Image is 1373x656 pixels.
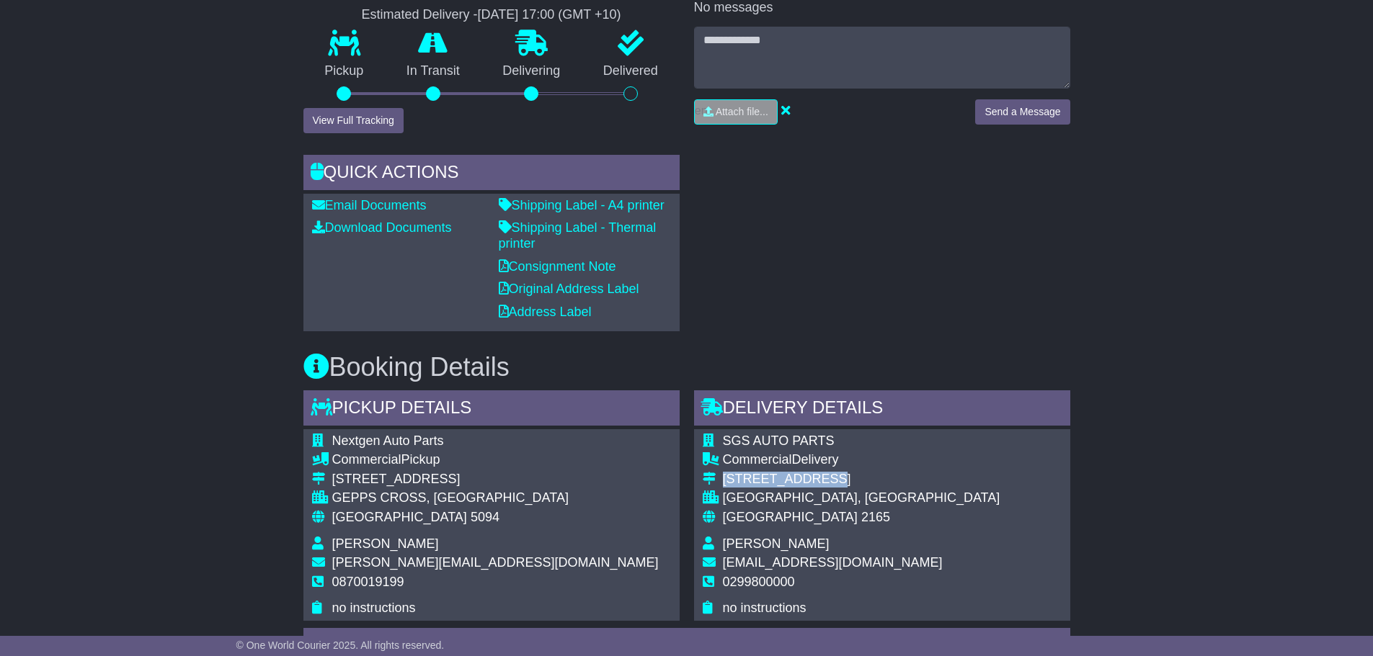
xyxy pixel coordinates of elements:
[861,510,890,524] span: 2165
[723,472,1000,487] div: [STREET_ADDRESS]
[303,108,404,133] button: View Full Tracking
[303,353,1070,382] h3: Booking Details
[499,282,639,296] a: Original Address Label
[332,452,401,467] span: Commercial
[499,198,665,212] a: Shipping Label - A4 printer
[723,433,835,448] span: SGS AUTO PARTS
[723,536,830,551] span: [PERSON_NAME]
[723,510,858,524] span: [GEOGRAPHIC_DATA]
[723,452,792,467] span: Commercial
[481,63,582,79] p: Delivering
[332,433,444,448] span: Nextgen Auto Parts
[303,155,680,194] div: Quick Actions
[723,452,1000,468] div: Delivery
[385,63,481,79] p: In Transit
[332,452,659,468] div: Pickup
[303,63,386,79] p: Pickup
[471,510,499,524] span: 5094
[312,198,427,212] a: Email Documents
[723,555,943,570] span: [EMAIL_ADDRESS][DOMAIN_NAME]
[312,220,452,235] a: Download Documents
[303,390,680,429] div: Pickup Details
[582,63,680,79] p: Delivered
[236,639,445,651] span: © One World Courier 2025. All rights reserved.
[332,601,416,615] span: no instructions
[332,490,659,506] div: GEPPS CROSS, [GEOGRAPHIC_DATA]
[975,99,1070,125] button: Send a Message
[332,536,439,551] span: [PERSON_NAME]
[694,390,1070,429] div: Delivery Details
[499,259,616,274] a: Consignment Note
[499,220,657,251] a: Shipping Label - Thermal printer
[723,601,807,615] span: no instructions
[332,575,404,589] span: 0870019199
[332,472,659,487] div: [STREET_ADDRESS]
[332,510,467,524] span: [GEOGRAPHIC_DATA]
[303,7,680,23] div: Estimated Delivery -
[499,305,592,319] a: Address Label
[332,555,659,570] span: [PERSON_NAME][EMAIL_ADDRESS][DOMAIN_NAME]
[723,575,795,589] span: 0299800000
[723,490,1000,506] div: [GEOGRAPHIC_DATA], [GEOGRAPHIC_DATA]
[478,7,621,23] div: [DATE] 17:00 (GMT +10)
